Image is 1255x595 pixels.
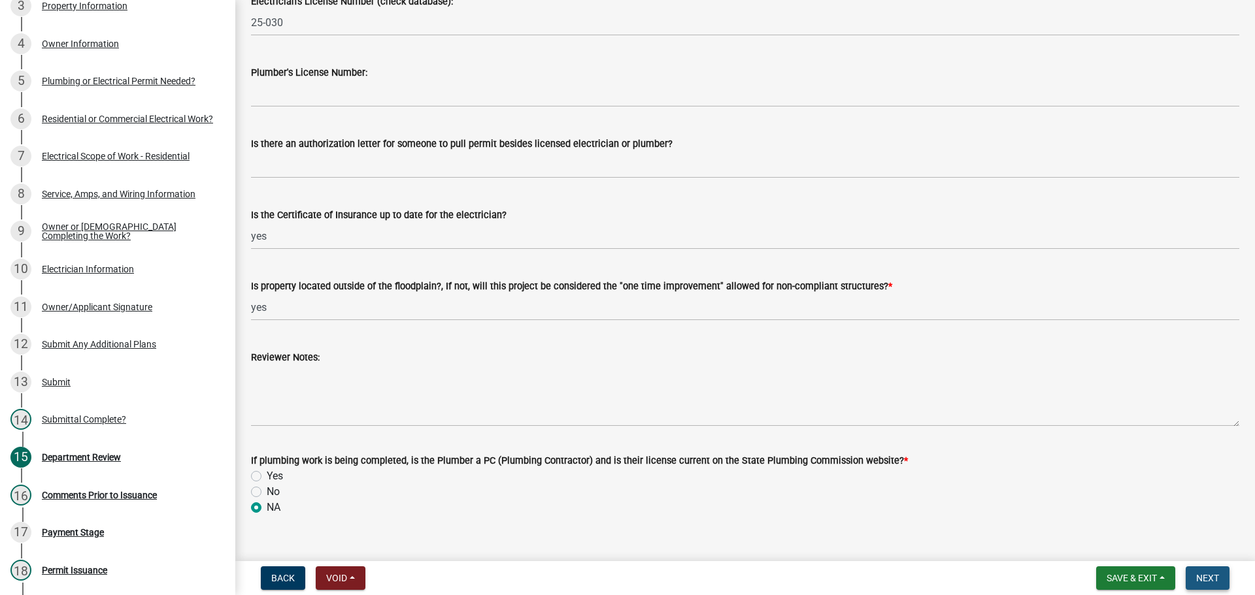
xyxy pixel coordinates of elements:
[271,573,295,583] span: Back
[10,71,31,91] div: 5
[42,189,195,199] div: Service, Amps, and Wiring Information
[316,566,365,590] button: Void
[10,334,31,355] div: 12
[42,302,152,312] div: Owner/Applicant Signature
[10,560,31,581] div: 18
[251,282,892,291] label: Is property located outside of the floodplain?, If not, will this project be considered the "one ...
[251,140,673,149] label: Is there an authorization letter for someone to pull permit besides licensed electrician or plumber?
[42,566,107,575] div: Permit Issuance
[10,372,31,393] div: 13
[10,259,31,280] div: 10
[42,152,190,161] div: Electrical Scope of Work - Residential
[326,573,347,583] span: Void
[267,484,280,500] label: No
[1096,566,1175,590] button: Save & Exit
[42,340,156,349] div: Submit Any Additional Plans
[10,409,31,430] div: 14
[10,33,31,54] div: 4
[42,528,104,537] div: Payment Stage
[10,146,31,167] div: 7
[42,222,214,240] div: Owner or [DEMOGRAPHIC_DATA] Completing the Work?
[10,221,31,242] div: 9
[42,490,157,500] div: Comments Prior to Issuance
[10,485,31,506] div: 16
[10,184,31,204] div: 8
[251,457,908,466] label: If plumbing work is being completed, is the Plumber a PC (Plumbing Contractor) and is their licen...
[42,378,71,387] div: Submit
[10,522,31,543] div: 17
[42,114,213,123] div: Residential or Commercial Electrical Work?
[251,69,367,78] label: Plumber's License Number:
[42,415,126,424] div: Submittal Complete?
[10,108,31,129] div: 6
[42,39,119,48] div: Owner Information
[261,566,305,590] button: Back
[1196,573,1219,583] span: Next
[251,211,507,220] label: Is the Certificate of Insurance up to date for the electrician?
[10,447,31,468] div: 15
[267,500,280,515] label: NA
[42,1,127,10] div: Property Information
[1107,573,1157,583] span: Save & Exit
[42,76,195,86] div: Plumbing or Electrical Permit Needed?
[251,353,320,362] label: Reviewer Notes:
[1186,566,1230,590] button: Next
[42,453,121,462] div: Department Review
[10,297,31,317] div: 11
[42,265,134,274] div: Electrician Information
[267,468,283,484] label: Yes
